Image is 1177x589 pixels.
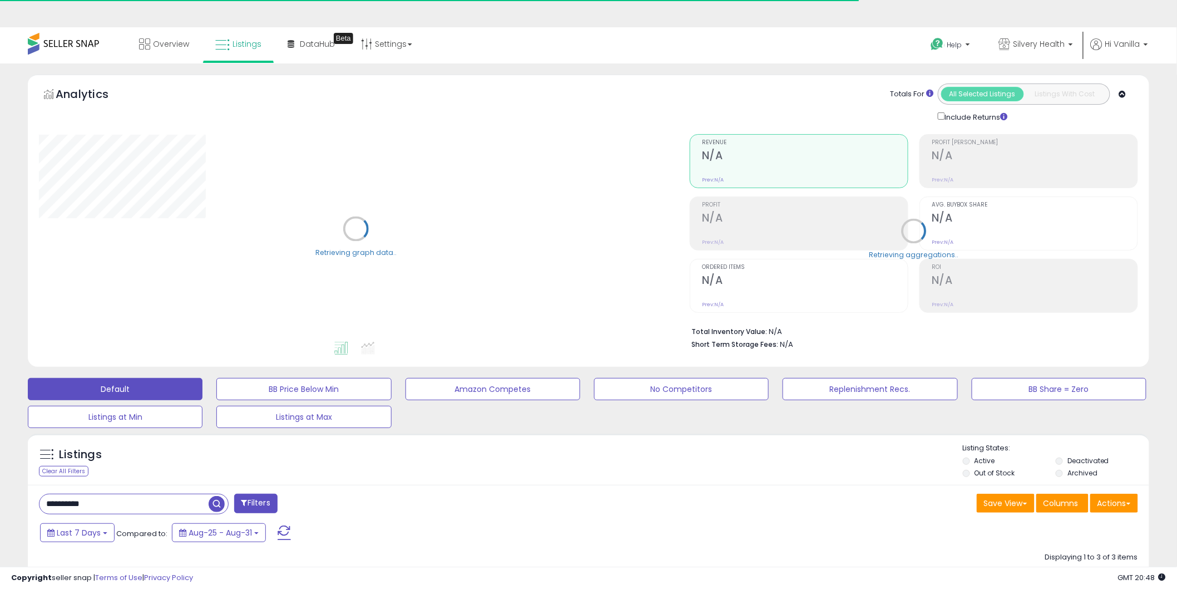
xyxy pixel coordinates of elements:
[972,378,1146,400] button: BB Share = Zero
[1013,38,1065,50] span: Silvery Health
[991,27,1081,63] a: Silvery Health
[39,466,88,477] div: Clear All Filters
[279,27,343,61] a: DataHub
[1067,456,1109,465] label: Deactivated
[59,447,102,463] h5: Listings
[783,378,957,400] button: Replenishment Recs.
[963,443,1149,454] p: Listing States:
[11,573,193,583] div: seller snap | |
[977,494,1035,513] button: Save View
[233,38,261,50] span: Listings
[315,248,397,258] div: Retrieving graph data..
[334,33,353,44] div: Tooltip anchor
[922,29,981,63] a: Help
[1118,572,1166,583] span: 2025-09-8 20:48 GMT
[189,527,252,538] span: Aug-25 - Aug-31
[28,406,202,428] button: Listings at Min
[929,110,1021,122] div: Include Returns
[1091,38,1148,63] a: Hi Vanilla
[975,456,995,465] label: Active
[931,37,944,51] i: Get Help
[95,572,142,583] a: Terms of Use
[1044,498,1079,509] span: Columns
[216,406,391,428] button: Listings at Max
[11,572,52,583] strong: Copyright
[300,38,335,50] span: DataHub
[144,572,193,583] a: Privacy Policy
[1090,494,1138,513] button: Actions
[57,527,101,538] span: Last 7 Days
[941,87,1024,101] button: All Selected Listings
[1067,468,1097,478] label: Archived
[131,27,197,61] a: Overview
[172,523,266,542] button: Aug-25 - Aug-31
[353,27,421,61] a: Settings
[40,523,115,542] button: Last 7 Days
[891,89,934,100] div: Totals For
[975,468,1015,478] label: Out of Stock
[594,378,769,400] button: No Competitors
[207,27,270,61] a: Listings
[1105,38,1140,50] span: Hi Vanilla
[234,494,278,513] button: Filters
[116,528,167,539] span: Compared to:
[405,378,580,400] button: Amazon Competes
[869,250,959,260] div: Retrieving aggregations..
[153,38,189,50] span: Overview
[216,378,391,400] button: BB Price Below Min
[1045,552,1138,563] div: Displaying 1 to 3 of 3 items
[28,378,202,400] button: Default
[56,86,130,105] h5: Analytics
[947,40,962,50] span: Help
[1036,494,1089,513] button: Columns
[1023,87,1106,101] button: Listings With Cost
